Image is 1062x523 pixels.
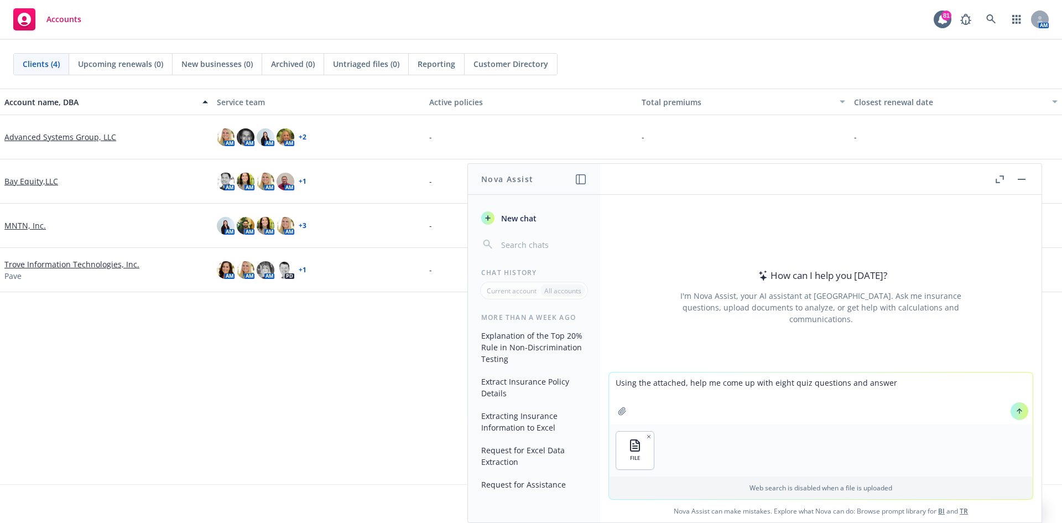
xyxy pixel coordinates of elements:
a: Switch app [1006,8,1028,30]
span: Untriaged files (0) [333,58,399,70]
a: + 1 [299,178,306,185]
span: New businesses (0) [181,58,253,70]
button: Active policies [425,89,637,115]
img: photo [257,217,274,235]
span: Pave [4,270,22,282]
img: photo [257,261,274,279]
a: Advanced Systems Group, LLC [4,131,116,143]
a: Report a Bug [955,8,977,30]
p: Current account [487,286,537,296]
button: Extract Insurance Policy Details [477,372,591,402]
span: Accounts [46,15,81,24]
span: - [429,175,432,187]
button: Request for Assistance [477,475,591,494]
img: photo [277,128,294,146]
span: Clients (4) [23,58,60,70]
img: photo [237,217,254,235]
button: Extracting Insurance Information to Excel [477,407,591,437]
span: - [429,131,432,143]
button: Request for Excel Data Extraction [477,441,591,471]
span: FILE [630,454,641,462]
img: photo [277,217,294,235]
img: photo [237,261,254,279]
span: - [429,220,432,231]
p: All accounts [544,286,581,296]
textarea: Using the attached, help me come up with eight quiz questions and answ [609,372,1033,424]
input: Search chats [499,237,587,252]
p: Web search is disabled when a file is uploaded [616,483,1026,493]
div: More than a week ago [468,313,600,322]
a: + 3 [299,222,306,229]
span: Customer Directory [473,58,548,70]
button: New chat [477,208,591,228]
a: Bay Equity,LLC [4,175,58,187]
img: photo [257,128,274,146]
img: photo [237,173,254,190]
img: photo [217,217,235,235]
span: New chat [499,213,537,224]
a: TR [960,506,968,516]
span: Upcoming renewals (0) [78,58,163,70]
div: Account name, DBA [4,96,196,108]
h1: Nova Assist [481,173,533,185]
span: Archived (0) [271,58,315,70]
button: Closest renewal date [850,89,1062,115]
img: photo [277,261,294,279]
img: photo [217,173,235,190]
div: Active policies [429,96,633,108]
img: photo [237,128,254,146]
span: - [854,131,857,143]
span: - [429,264,432,276]
a: Accounts [9,4,86,35]
div: Service team [217,96,420,108]
a: BI [938,506,945,516]
div: Closest renewal date [854,96,1045,108]
span: Reporting [418,58,455,70]
img: photo [217,128,235,146]
span: Nova Assist can make mistakes. Explore what Nova can do: Browse prompt library for and [605,500,1037,522]
button: FILE [616,432,654,469]
button: Explanation of the Top 20% Rule in Non-Discrimination Testing [477,327,591,368]
a: Search [980,8,1002,30]
span: - [642,131,644,143]
a: MNTN, Inc. [4,220,46,231]
img: photo [217,261,235,279]
div: I'm Nova Assist, your AI assistant at [GEOGRAPHIC_DATA]. Ask me insurance questions, upload docum... [665,290,976,325]
div: 81 [941,11,951,20]
div: Total premiums [642,96,833,108]
button: Total premiums [637,89,850,115]
a: + 1 [299,267,306,273]
div: Chat History [468,268,600,277]
a: Trove Information Technologies, Inc. [4,258,139,270]
a: + 2 [299,134,306,141]
img: photo [277,173,294,190]
button: Service team [212,89,425,115]
img: photo [257,173,274,190]
div: How can I help you [DATE]? [755,268,887,283]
